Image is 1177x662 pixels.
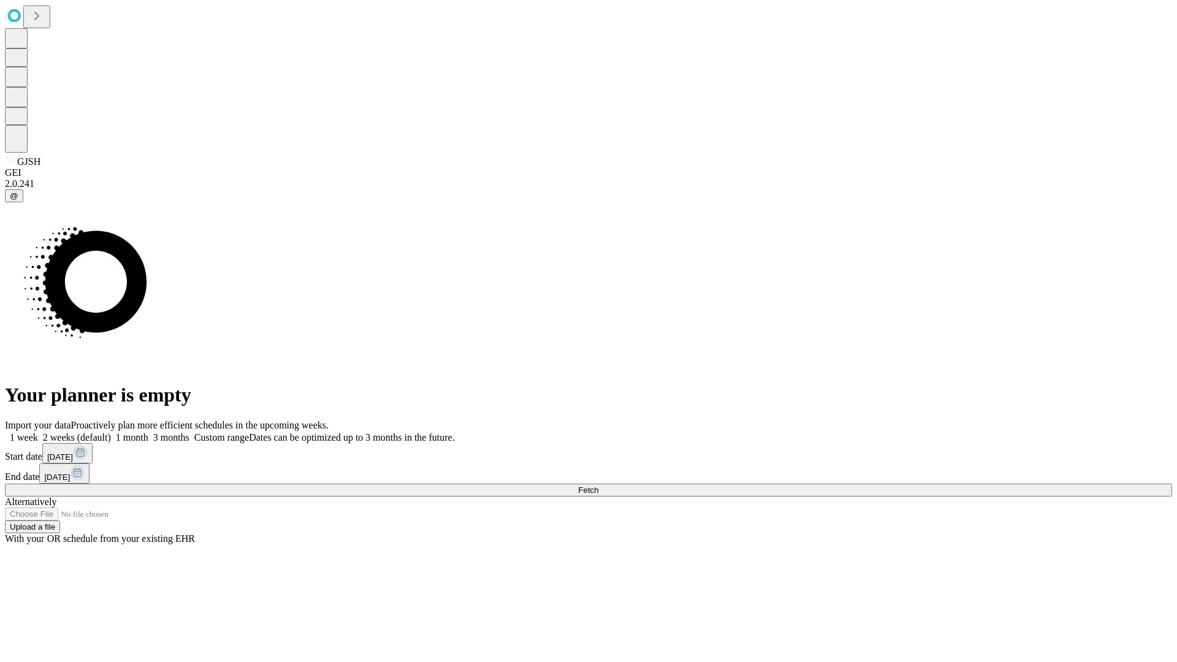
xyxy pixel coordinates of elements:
span: [DATE] [47,452,73,462]
div: GEI [5,167,1172,178]
span: Fetch [578,485,598,495]
button: Fetch [5,484,1172,496]
span: Dates can be optimized up to 3 months in the future. [249,432,454,443]
span: Alternatively [5,496,56,507]
button: @ [5,189,23,202]
span: GJSH [17,156,40,167]
span: Proactively plan more efficient schedules in the upcoming weeks. [71,420,329,430]
span: [DATE] [44,473,70,482]
span: @ [10,191,18,200]
span: 1 month [116,432,148,443]
span: With your OR schedule from your existing EHR [5,533,195,544]
span: 2 weeks (default) [43,432,111,443]
span: 3 months [153,432,189,443]
button: [DATE] [39,463,90,484]
button: [DATE] [42,443,93,463]
span: Import your data [5,420,71,430]
span: Custom range [194,432,249,443]
h1: Your planner is empty [5,384,1172,406]
div: End date [5,463,1172,484]
span: 1 week [10,432,38,443]
button: Upload a file [5,520,60,533]
div: Start date [5,443,1172,463]
div: 2.0.241 [5,178,1172,189]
